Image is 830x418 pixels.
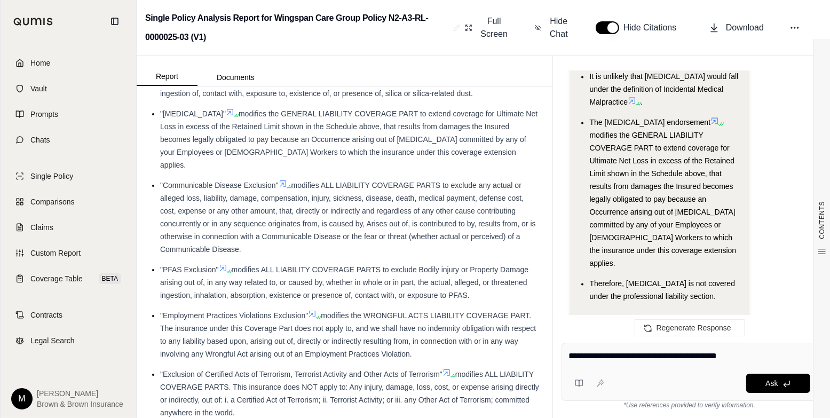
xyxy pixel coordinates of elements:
[30,310,62,320] span: Contracts
[11,388,33,409] div: M
[7,164,130,188] a: Single Policy
[137,68,197,86] button: Report
[562,401,817,409] div: *Use references provided to verify information.
[461,11,513,45] button: Full Screen
[7,267,130,290] a: Coverage TableBETA
[548,15,570,41] span: Hide Chat
[7,77,130,100] a: Vault
[746,374,810,393] button: Ask
[160,181,536,254] span: modifies ALL LIABILITY COVERAGE PARTS to exclude any actual or alleged loss, liability, damage, c...
[818,201,826,239] span: CONTENTS
[99,273,121,284] span: BETA
[30,109,58,120] span: Prompts
[13,18,53,26] img: Qumis Logo
[160,370,539,417] span: modifies ALL LIABILITY COVERAGE PARTS. This insurance does NOT apply to: Any injury, damage, loss...
[7,329,130,352] a: Legal Search
[657,324,731,332] span: Regenerate Response
[479,15,509,41] span: Full Screen
[30,171,73,182] span: Single Policy
[705,17,768,38] button: Download
[589,131,736,267] span: modifies the GENERAL LIABILITY COVERAGE PART to extend coverage for Ultimate Net Loss in excess o...
[7,241,130,265] a: Custom Report
[30,58,50,68] span: Home
[7,190,130,214] a: Comparisons
[589,118,710,127] span: The [MEDICAL_DATA] endorsement
[160,109,226,118] span: "[MEDICAL_DATA]"
[765,379,778,388] span: Ask
[30,248,81,258] span: Custom Report
[30,83,47,94] span: Vault
[7,303,130,327] a: Contracts
[641,98,643,106] span: .
[7,102,130,126] a: Prompts
[7,216,130,239] a: Claims
[30,135,50,145] span: Chats
[30,222,53,233] span: Claims
[589,279,735,301] span: Therefore, [MEDICAL_DATA] is not covered under the professional liability section.
[30,335,75,346] span: Legal Search
[160,311,308,320] span: "Employment Practices Violations Exclusion"
[160,265,528,299] span: modifies ALL LIABILITY COVERAGE PARTS to exclude Bodily injury or Property Damage arising out of,...
[7,51,130,75] a: Home
[160,370,442,378] span: "Exclusion of Certified Acts of Terrorism, Terrorist Activity and Other Acts of Terrorism"
[160,181,279,190] span: "Communicable Disease Exclusion"
[30,196,74,207] span: Comparisons
[37,399,123,409] span: Brown & Brown Insurance
[30,273,83,284] span: Coverage Table
[160,265,219,274] span: "PFAS Exclusion"
[37,388,123,399] span: [PERSON_NAME]
[145,9,449,47] h2: Single Policy Analysis Report for Wingspan Care Group Policy N2-A3-RL-0000025-03 (V1)
[726,21,764,34] span: Download
[635,319,745,336] button: Regenerate Response
[160,109,537,169] span: modifies the GENERAL LIABILITY COVERAGE PART to extend coverage for Ultimate Net Loss in excess o...
[106,13,123,30] button: Collapse sidebar
[7,128,130,152] a: Chats
[160,311,536,358] span: modifies the WRONGFUL ACTS LIABILITY COVERAGE PART. The insurance under this Coverage Part does n...
[197,69,274,86] button: Documents
[160,64,526,98] span: modifies all of the Coverage Parts provided under this policy to exclude any liability arising, i...
[623,21,683,34] span: Hide Citations
[589,72,738,106] span: It is unlikely that [MEDICAL_DATA] would fall under the definition of Incidental Medical Malpractice
[531,11,574,45] button: Hide Chat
